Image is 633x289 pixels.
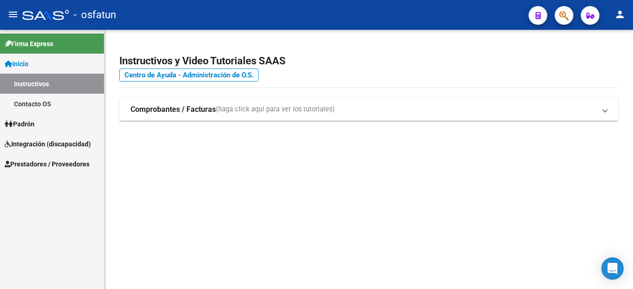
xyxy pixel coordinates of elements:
strong: Comprobantes / Facturas [131,104,216,115]
mat-icon: menu [7,9,19,20]
span: Padrón [5,119,34,129]
span: - osfatun [74,5,116,25]
span: Inicio [5,59,28,69]
span: (haga click aquí para ver los tutoriales) [216,104,335,115]
span: Prestadores / Proveedores [5,159,89,169]
mat-icon: person [614,9,626,20]
span: Integración (discapacidad) [5,139,91,149]
a: Centro de Ayuda - Administración de O.S. [119,69,259,82]
div: Open Intercom Messenger [601,257,624,280]
mat-expansion-panel-header: Comprobantes / Facturas(haga click aquí para ver los tutoriales) [119,98,618,121]
h2: Instructivos y Video Tutoriales SAAS [119,52,618,70]
span: Firma Express [5,39,53,49]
